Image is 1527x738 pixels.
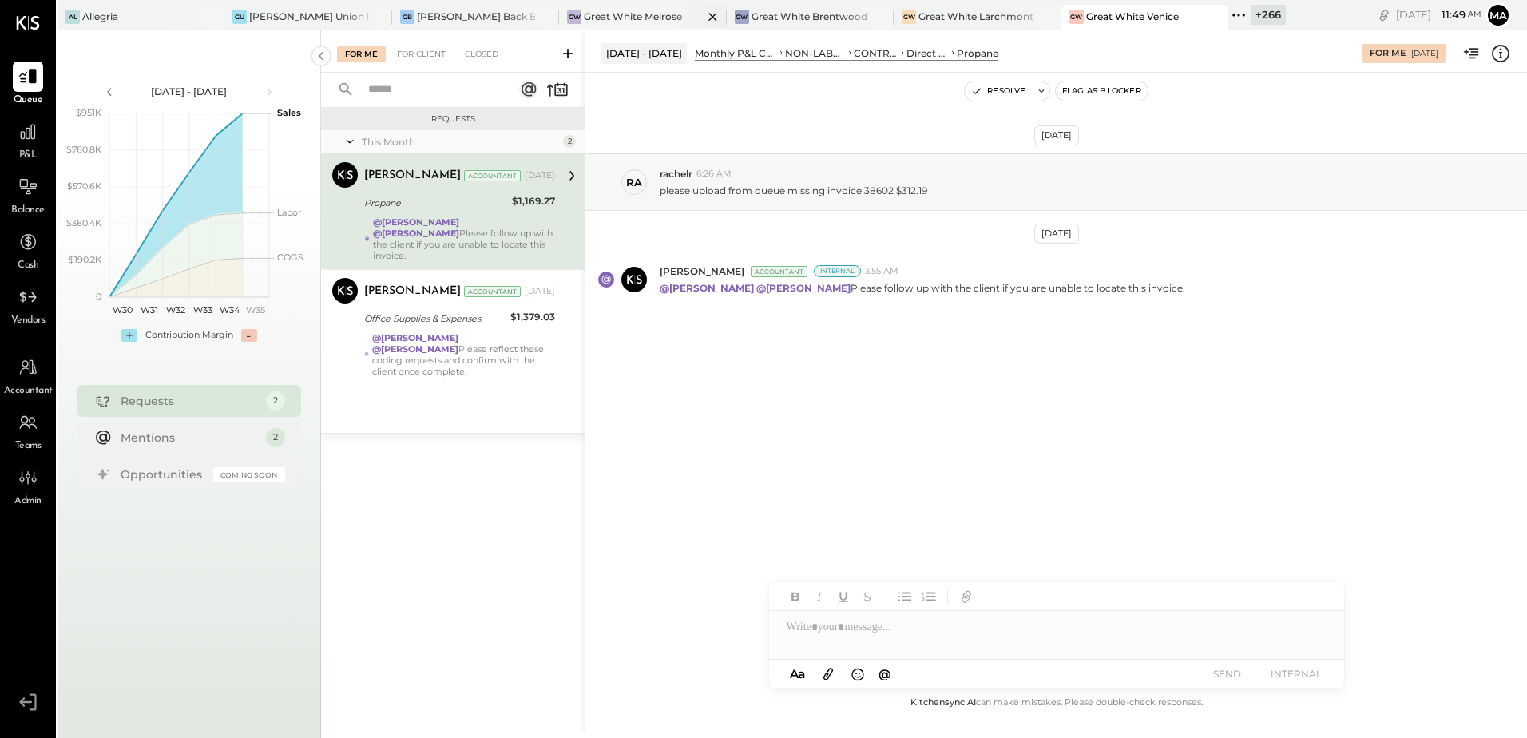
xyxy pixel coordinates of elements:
button: Ordered List [918,586,939,607]
div: Propane [364,195,507,211]
text: Labor [277,207,301,218]
span: Queue [14,93,43,108]
text: W33 [192,304,212,315]
div: NON-LABOR OPERATING EXPENSES [785,46,846,60]
div: [DATE] - [DATE] [121,85,257,98]
div: Please reflect these coding requests and confirm with the client once complete. [372,332,555,377]
span: rachelr [660,167,692,181]
span: a [798,666,805,681]
button: Ma [1485,2,1511,28]
text: W34 [219,304,240,315]
strong: @[PERSON_NAME] [372,343,458,355]
a: Cash [1,227,55,273]
button: Unordered List [894,586,915,607]
div: GW [735,10,749,24]
button: Bold [785,586,806,607]
div: Great White Venice [1086,10,1179,23]
div: [PERSON_NAME] Back Bay [417,10,535,23]
button: Underline [833,586,854,607]
p: please upload from queue missing invoice 38602 $312.19 [660,184,927,197]
div: Requests [121,393,258,409]
strong: @[PERSON_NAME] [373,228,459,239]
div: Coming Soon [213,467,285,482]
div: [PERSON_NAME] Union Market [249,10,367,23]
text: W35 [246,304,265,315]
div: Opportunities [121,466,205,482]
text: $760.8K [66,144,101,155]
a: P&L [1,117,55,163]
div: Al [65,10,80,24]
div: Mentions [121,430,258,446]
button: Aa [785,665,811,683]
div: GW [567,10,581,24]
text: W32 [166,304,185,315]
strong: @[PERSON_NAME] [660,282,754,294]
p: Please follow up with the client if you are unable to locate this invoice. [660,281,1185,295]
text: W31 [141,304,158,315]
div: GW [902,10,916,24]
strong: @[PERSON_NAME] [372,332,458,343]
span: P&L [19,149,38,163]
div: [PERSON_NAME] [364,168,461,184]
div: Propane [957,46,998,60]
text: 0 [96,291,101,302]
text: COGS [277,252,303,263]
div: [DATE] [1411,48,1438,59]
div: [DATE] [525,169,555,182]
button: Add URL [956,586,977,607]
div: Accountant [751,266,807,277]
div: Great White Melrose [584,10,682,23]
span: Teams [15,439,42,454]
div: [DATE] [1396,7,1481,22]
div: Accountant [464,286,521,297]
div: Requests [329,113,577,125]
div: Contribution Margin [145,329,233,342]
div: GB [400,10,414,24]
button: @ [874,664,896,684]
div: $1,379.03 [510,309,555,325]
div: For Me [1370,47,1406,60]
div: [DATE] - [DATE] [601,43,687,63]
span: Accountant [4,384,53,399]
a: Queue [1,61,55,108]
text: $570.6K [67,181,101,192]
div: Great White Brentwood [752,10,867,23]
div: CONTROLLABLE EXPENSES [854,46,898,60]
div: For Client [389,46,454,62]
button: SEND [1196,663,1259,684]
div: Direct Operating Expenses [906,46,949,60]
div: [DATE] [1034,125,1079,145]
div: Allegria [82,10,118,23]
div: Monthly P&L Comparison [695,46,777,60]
div: Accountant [464,170,521,181]
button: Resolve [965,81,1032,101]
a: Balance [1,172,55,218]
div: Please follow up with the client if you are unable to locate this invoice. [373,216,555,261]
div: 2 [266,391,285,411]
button: INTERNAL [1264,663,1328,684]
a: Accountant [1,352,55,399]
span: [PERSON_NAME] [660,264,744,278]
text: $190.2K [69,254,101,265]
div: 2 [266,428,285,447]
button: Flag as Blocker [1056,81,1148,101]
div: [DATE] [1034,224,1079,244]
button: Strikethrough [857,586,878,607]
span: Cash [18,259,38,273]
div: Internal [814,265,861,277]
span: 6:26 AM [696,168,732,181]
div: ra [626,175,642,190]
text: $380.4K [66,217,101,228]
div: This Month [362,135,559,149]
text: $951K [76,107,101,118]
div: + 266 [1251,5,1286,25]
div: [DATE] [525,285,555,298]
strong: @[PERSON_NAME] [373,216,459,228]
text: W30 [113,304,133,315]
div: Office Supplies & Expenses [364,311,506,327]
div: [PERSON_NAME] [364,284,461,300]
div: copy link [1376,6,1392,23]
div: 2 [563,135,576,148]
button: Italic [809,586,830,607]
a: Admin [1,462,55,509]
